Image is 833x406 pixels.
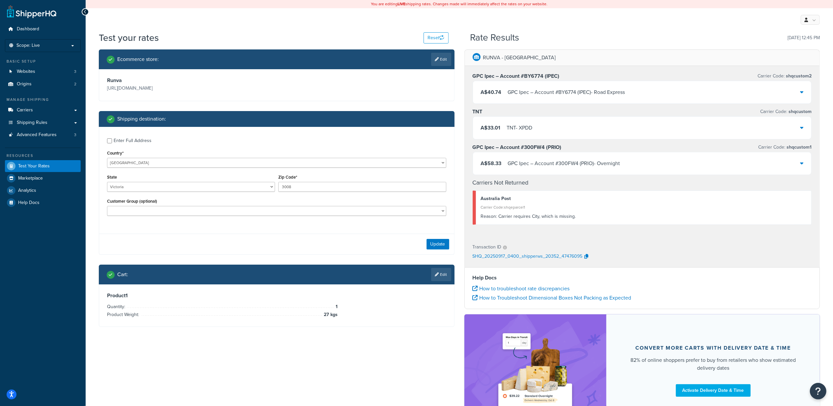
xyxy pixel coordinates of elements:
[398,1,406,7] b: LIVE
[473,274,812,282] h4: Help Docs
[107,77,275,84] h3: Runva
[481,213,497,220] span: Reason:
[5,78,81,90] li: Origins
[5,23,81,35] a: Dashboard
[785,72,812,79] span: shqcustom2
[507,123,533,132] div: TNT - XPDD
[760,107,812,116] p: Carrier Code:
[107,303,127,310] span: Quantity:
[117,116,166,122] h2: Shipping destination :
[17,120,47,126] span: Shipping Rules
[483,53,556,62] p: RUNVA - [GEOGRAPHIC_DATA]
[278,175,297,180] label: Zip Code*
[334,303,338,311] span: 1
[481,88,502,96] span: A$40.74
[17,132,57,138] span: Advanced Features
[473,108,483,115] h3: TNT
[107,311,141,318] span: Product Weight:
[5,78,81,90] a: Origins2
[107,138,112,143] input: Enter Full Address
[74,81,76,87] span: 2
[758,72,812,81] p: Carrier Code:
[785,144,812,151] span: shqcustom1
[473,144,562,151] h3: GPC Ipec – Account #300FW4 (PRIO)
[5,172,81,184] a: Marketplace
[74,132,76,138] span: 3
[473,294,631,302] a: How to Troubleshoot Dimensional Boxes Not Packing as Expected
[5,104,81,116] a: Carriers
[17,107,33,113] span: Carriers
[74,69,76,74] span: 3
[473,73,560,79] h3: GPC Ipec – Account #BY6774 (IPEC)
[5,185,81,196] a: Analytics
[473,178,812,187] h4: Carriers Not Returned
[424,32,449,43] button: Reset
[117,56,159,62] h2: Ecommerce store :
[427,239,449,249] button: Update
[508,159,620,168] div: GPC Ipec – Account #300FW4 (PRIO) - Overnight
[17,81,32,87] span: Origins
[5,117,81,129] a: Shipping Rules
[107,199,157,204] label: Customer Group (optional)
[18,188,36,193] span: Analytics
[17,69,35,74] span: Websites
[17,26,39,32] span: Dashboard
[18,163,50,169] span: Test Your Rates
[114,136,152,145] div: Enter Full Address
[117,272,128,277] h2: Cart :
[810,383,826,399] button: Open Resource Center
[481,203,807,212] div: Carrier Code: shqeparcel1
[481,124,501,131] span: A$33.01
[473,285,570,292] a: How to troubleshoot rate discrepancies
[107,151,124,156] label: Country*
[5,129,81,141] li: Advanced Features
[481,194,807,203] div: Australia Post
[431,53,451,66] a: Edit
[322,311,338,319] span: 27 kgs
[431,268,451,281] a: Edit
[107,292,446,299] h3: Product 1
[470,33,519,43] h2: Rate Results
[5,66,81,78] a: Websites3
[473,252,583,262] p: SHQ_20250917_0400_shipperws_20352_47476095
[5,66,81,78] li: Websites
[481,159,502,167] span: A$58.33
[18,176,43,181] span: Marketplace
[5,59,81,64] div: Basic Setup
[5,197,81,209] a: Help Docs
[99,31,159,44] h1: Test your rates
[508,88,625,97] div: GPC Ipec – Account #BY6774 (IPEC) - Road Express
[676,384,751,397] a: Activate Delivery Date & Time
[107,175,117,180] label: State
[5,97,81,102] div: Manage Shipping
[788,33,820,43] p: [DATE] 12:45 PM
[481,212,807,221] div: Carrier requires City, which is missing.
[5,129,81,141] a: Advanced Features3
[18,200,40,206] span: Help Docs
[787,108,812,115] span: shqcustom
[622,356,804,372] div: 82% of online shoppers prefer to buy from retailers who show estimated delivery dates
[16,43,40,48] span: Scope: Live
[5,153,81,159] div: Resources
[758,143,812,152] p: Carrier Code:
[5,160,81,172] a: Test Your Rates
[636,345,791,351] div: Convert more carts with delivery date & time
[107,84,275,93] p: [URL][DOMAIN_NAME]
[473,243,502,252] p: Transaction ID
